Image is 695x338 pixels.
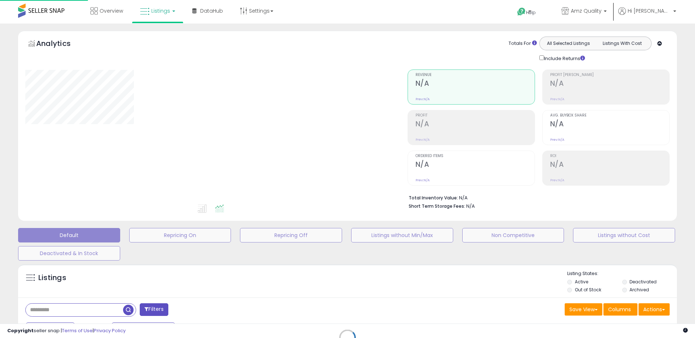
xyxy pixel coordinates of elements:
[550,160,669,170] h2: N/A
[509,40,537,47] div: Totals For
[409,193,664,202] li: N/A
[550,73,669,77] span: Profit [PERSON_NAME]
[240,228,342,242] button: Repricing Off
[550,154,669,158] span: ROI
[416,79,535,89] h2: N/A
[416,154,535,158] span: Ordered Items
[7,328,126,334] div: seller snap | |
[542,39,595,48] button: All Selected Listings
[550,79,669,89] h2: N/A
[628,7,671,14] span: Hi [PERSON_NAME]
[416,120,535,130] h2: N/A
[129,228,231,242] button: Repricing On
[100,7,123,14] span: Overview
[7,327,34,334] strong: Copyright
[200,7,223,14] span: DataHub
[151,7,170,14] span: Listings
[595,39,649,48] button: Listings With Cost
[571,7,602,14] span: Amz Quality
[550,178,564,182] small: Prev: N/A
[550,97,564,101] small: Prev: N/A
[550,120,669,130] h2: N/A
[416,138,430,142] small: Prev: N/A
[36,38,85,50] h5: Analytics
[573,228,675,242] button: Listings without Cost
[550,138,564,142] small: Prev: N/A
[534,54,594,62] div: Include Returns
[409,195,458,201] b: Total Inventory Value:
[409,203,465,209] b: Short Term Storage Fees:
[351,228,453,242] button: Listings without Min/Max
[462,228,564,242] button: Non Competitive
[526,9,536,16] span: Help
[416,178,430,182] small: Prev: N/A
[550,114,669,118] span: Avg. Buybox Share
[618,7,676,24] a: Hi [PERSON_NAME]
[18,246,120,261] button: Deactivated & In Stock
[466,203,475,210] span: N/A
[416,160,535,170] h2: N/A
[517,7,526,16] i: Get Help
[416,114,535,118] span: Profit
[511,2,550,24] a: Help
[18,228,120,242] button: Default
[416,97,430,101] small: Prev: N/A
[416,73,535,77] span: Revenue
